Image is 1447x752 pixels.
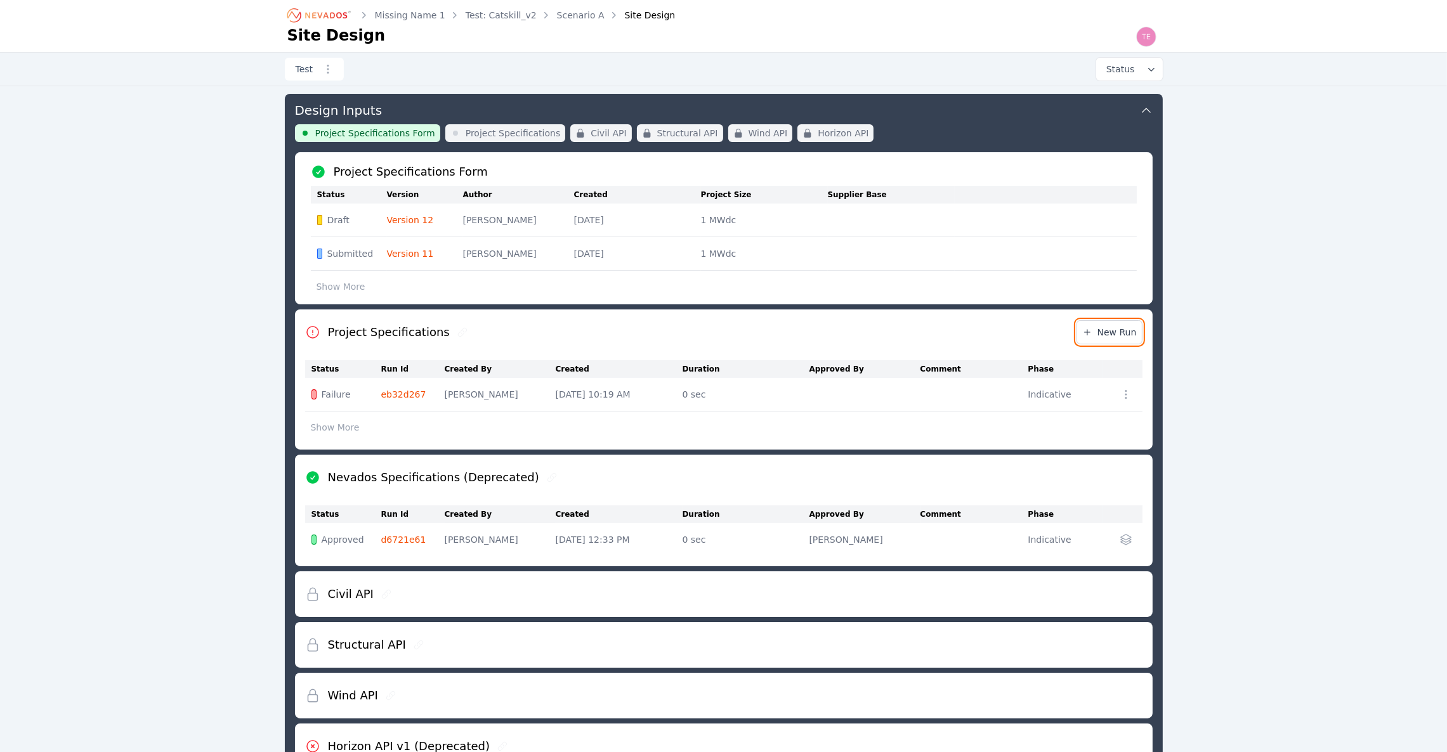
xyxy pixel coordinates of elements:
[381,505,445,523] th: Run Id
[305,415,365,439] button: Show More
[328,323,450,341] h2: Project Specifications
[1082,326,1137,339] span: New Run
[387,186,463,204] th: Version
[591,127,626,139] span: Civil API
[381,360,445,378] th: Run Id
[445,505,556,523] th: Created By
[683,360,809,378] th: Duration
[749,127,788,139] span: Wind API
[287,5,676,25] nav: Breadcrumb
[328,585,374,603] h2: Civil API
[701,237,828,271] td: 1 MWdc
[311,186,387,204] th: Status
[809,523,920,556] td: [PERSON_NAME]
[828,186,955,204] th: Supplier Base
[328,687,378,704] h2: Wind API
[322,388,351,401] span: Failure
[285,58,344,81] a: Test
[295,101,383,119] h3: Design Inputs
[328,636,406,654] h2: Structural API
[315,127,435,139] span: Project Specifications Form
[557,9,605,22] a: Scenario A
[607,9,676,22] div: Site Design
[1136,27,1156,47] img: Ted Elliott
[809,360,920,378] th: Approved By
[920,505,1028,523] th: Comment
[1028,388,1096,401] div: Indicative
[1096,58,1163,81] button: Status
[311,275,371,299] button: Show More
[1028,360,1103,378] th: Phase
[375,9,445,22] a: Missing Name 1
[556,505,683,523] th: Created
[328,469,539,486] h2: Nevados Specifications (Deprecated)
[387,249,434,259] a: Version 11
[1077,320,1143,344] a: New Run
[445,360,556,378] th: Created By
[574,186,701,204] th: Created
[574,237,701,271] td: [DATE]
[556,523,683,556] td: [DATE] 12:33 PM
[445,378,556,412] td: [PERSON_NAME]
[322,533,364,546] span: Approved
[818,127,868,139] span: Horizon API
[556,378,683,412] td: [DATE] 10:19 AM
[683,533,803,546] div: 0 sec
[387,215,434,225] a: Version 12
[295,94,1153,124] button: Design Inputs
[317,214,377,226] div: Draft
[305,505,381,523] th: Status
[445,523,556,556] td: [PERSON_NAME]
[463,186,574,204] th: Author
[287,25,386,46] h1: Site Design
[463,204,574,237] td: [PERSON_NAME]
[317,247,377,260] div: Submitted
[920,360,1028,378] th: Comment
[657,127,718,139] span: Structural API
[1101,63,1135,75] span: Status
[381,389,426,399] a: eb32d267
[466,9,537,22] a: Test: Catskill_v2
[701,204,828,237] td: 1 MWdc
[1028,533,1096,546] div: Indicative
[1028,505,1103,523] th: Phase
[683,505,809,523] th: Duration
[466,127,561,139] span: Project Specifications
[683,388,803,401] div: 0 sec
[334,163,488,181] h2: Project Specifications Form
[381,535,426,545] a: d6721e61
[305,360,381,378] th: Status
[701,186,828,204] th: Project Size
[556,360,683,378] th: Created
[809,505,920,523] th: Approved By
[574,204,701,237] td: [DATE]
[463,237,574,271] td: [PERSON_NAME]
